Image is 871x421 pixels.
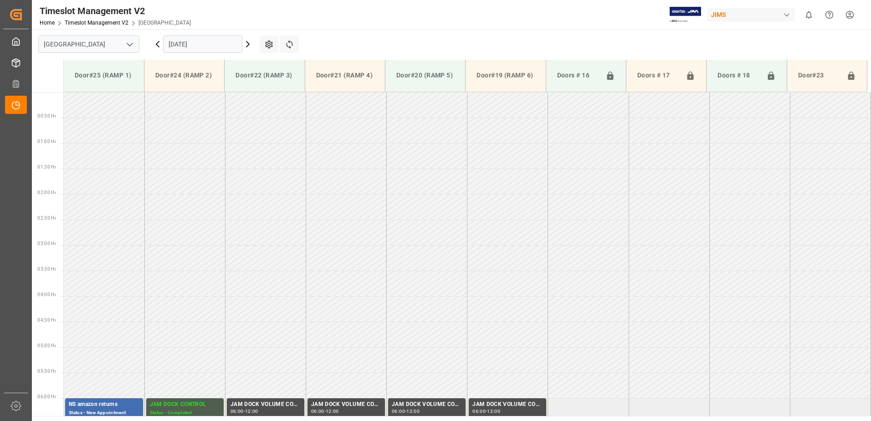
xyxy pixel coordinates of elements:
div: - [486,409,487,413]
div: 06:00 [392,409,405,413]
span: 05:00 Hr [37,343,56,348]
div: Door#25 (RAMP 1) [71,67,137,84]
span: 02:00 Hr [37,190,56,195]
div: JIMS [707,8,795,21]
span: 03:30 Hr [37,267,56,272]
div: JAM DOCK VOLUME CONTROL [472,400,543,409]
div: Doors # 16 [553,67,602,84]
div: 06:00 [472,409,486,413]
a: Home [40,20,55,26]
button: open menu [123,37,136,51]
div: Door#22 (RAMP 3) [232,67,297,84]
span: 01:00 Hr [37,139,56,144]
input: Type to search/select [38,36,139,53]
span: 02:30 Hr [37,216,56,221]
div: Door#19 (RAMP 6) [473,67,538,84]
a: Timeslot Management V2 [65,20,128,26]
button: JIMS [707,6,799,23]
div: NS amazon returns [69,400,139,409]
div: Door#20 (RAMP 5) [393,67,458,84]
span: 06:00 Hr [37,394,56,399]
div: 12:00 [406,409,420,413]
span: 04:30 Hr [37,318,56,323]
div: - [244,409,245,413]
div: JAM DOCK VOLUME CONTROL [392,400,462,409]
div: 06:00 [231,409,244,413]
span: 01:30 Hr [37,164,56,169]
span: 05:30 Hr [37,369,56,374]
div: JAM DOCK VOLUME CONTROL [311,400,381,409]
div: 12:00 [487,409,500,413]
div: Door#21 (RAMP 4) [313,67,378,84]
span: 03:00 Hr [37,241,56,246]
div: 12:00 [326,409,339,413]
span: 00:30 Hr [37,113,56,118]
div: Doors # 17 [634,67,682,84]
div: Status - Completed [150,409,220,417]
span: 04:00 Hr [37,292,56,297]
div: 12:00 [245,409,258,413]
input: DD.MM.YYYY [163,36,242,53]
div: - [405,409,406,413]
div: Status - New Appointment [69,409,139,417]
div: Door#24 (RAMP 2) [152,67,217,84]
img: Exertis%20JAM%20-%20Email%20Logo.jpg_1722504956.jpg [670,7,701,23]
div: Timeslot Management V2 [40,4,191,18]
div: JAM DOCK CONTROL [150,400,220,409]
div: 06:00 [311,409,324,413]
div: Doors # 18 [714,67,762,84]
div: JAM DOCK VOLUME CONTROL [231,400,301,409]
button: show 0 new notifications [799,5,819,25]
button: Help Center [819,5,840,25]
div: Door#23 [794,67,843,84]
div: - [324,409,326,413]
